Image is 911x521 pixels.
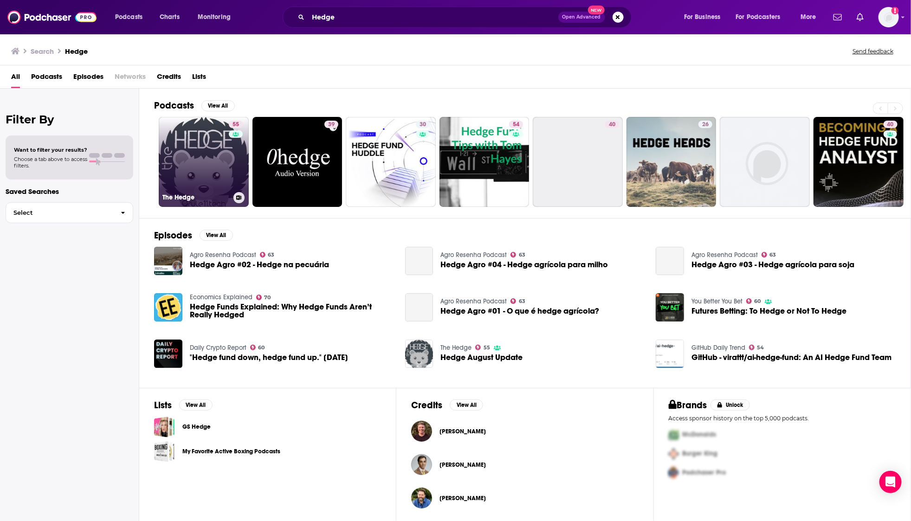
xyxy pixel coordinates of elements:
[7,8,97,26] img: Podchaser - Follow, Share and Rate Podcasts
[411,483,638,513] button: David Hedges-GowerDavid Hedges-Gower
[411,421,432,442] img: Travis Hedge
[154,340,182,368] img: "Hedge fund down, hedge fund up." March 21, 2020
[416,121,430,128] a: 30
[850,47,896,55] button: Send feedback
[684,11,721,24] span: For Business
[260,252,275,257] a: 63
[157,69,181,88] a: Credits
[519,299,525,303] span: 63
[755,299,761,303] span: 60
[683,450,718,458] span: Burger King
[562,15,601,19] span: Open Advanced
[656,293,684,322] img: Futures Betting: To Hedge or Not To Hedge
[656,340,684,368] a: GitHub - virattt/ai-hedge-fund: An AI Hedge Fund Team
[879,471,902,493] div: Open Intercom Messenger
[159,117,249,207] a: 55The Hedge
[691,344,745,352] a: GitHub Daily Trend
[801,11,816,24] span: More
[405,247,433,275] a: Hedge Agro #04 - Hedge agrícola para milho
[115,69,146,88] span: Networks
[324,121,338,128] a: 39
[154,441,175,462] a: My Favorite Active Boxing Podcasts
[154,10,185,25] a: Charts
[229,121,243,128] a: 55
[678,10,732,25] button: open menu
[711,399,750,411] button: Unlock
[669,415,896,422] p: Access sponsor history on the top 5,000 podcasts.
[154,399,172,411] h2: Lists
[411,454,432,475] a: Paul Hedges
[14,156,87,169] span: Choose a tab above to access filters.
[192,69,206,88] a: Lists
[346,117,436,207] a: 30
[154,230,233,241] a: EpisodesView All
[762,252,776,257] a: 63
[154,100,194,111] h2: Podcasts
[190,261,329,269] a: Hedge Agro #02 - Hedge na pecuária
[450,399,483,411] button: View All
[420,120,426,129] span: 30
[154,100,235,111] a: PodcastsView All
[665,425,683,444] img: First Pro Logo
[879,7,899,27] button: Show profile menu
[749,345,764,350] a: 54
[605,121,619,128] a: 40
[258,346,265,350] span: 60
[200,230,233,241] button: View All
[154,293,182,322] img: Hedge Funds Explained: Why Hedge Funds Aren’t Really Hedged
[328,120,335,129] span: 39
[440,354,523,361] span: Hedge August Update
[411,399,483,411] a: CreditsView All
[411,417,638,446] button: Travis HedgeTravis Hedge
[879,7,899,27] span: Logged in as tiffanymiller
[6,202,133,223] button: Select
[879,7,899,27] img: User Profile
[510,252,525,257] a: 63
[154,399,213,411] a: ListsView All
[11,69,20,88] a: All
[439,428,486,435] span: [PERSON_NAME]
[14,147,87,153] span: Want to filter your results?
[268,253,274,257] span: 63
[665,444,683,463] img: Second Pro Logo
[405,340,433,368] img: Hedge August Update
[291,6,640,28] div: Search podcasts, credits, & more...
[439,428,486,435] a: Travis Hedge
[190,251,256,259] a: Agro Resenha Podcast
[884,121,898,128] a: 40
[440,307,599,315] a: Hedge Agro #01 - O que é hedge agrícola?
[691,297,743,305] a: You Better You Bet
[411,488,432,508] a: David Hedges-Gower
[757,346,764,350] span: 54
[190,354,348,361] a: "Hedge fund down, hedge fund up." March 21, 2020
[411,399,442,411] h2: Credits
[513,120,519,129] span: 54
[31,69,62,88] a: Podcasts
[182,422,211,432] a: GS Hedge
[6,187,133,196] p: Saved Searches
[190,303,394,319] a: Hedge Funds Explained: Why Hedge Funds Aren’t Really Hedged
[691,307,846,315] a: Futures Betting: To Hedge or Not To Hedge
[115,11,142,24] span: Podcasts
[440,261,608,269] a: Hedge Agro #04 - Hedge agrícola para milho
[439,117,530,207] a: 54
[440,344,472,352] a: The Hedge
[109,10,155,25] button: open menu
[702,120,709,129] span: 26
[162,193,230,201] h3: The Hedge
[794,10,828,25] button: open menu
[669,399,707,411] h2: Brands
[892,7,899,14] svg: Add a profile image
[256,295,271,300] a: 70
